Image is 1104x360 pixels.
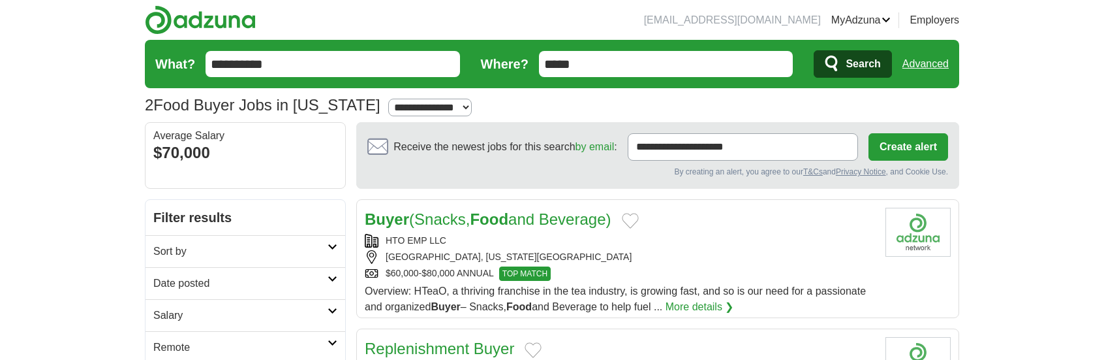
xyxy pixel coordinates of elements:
[145,5,256,35] img: Adzuna logo
[846,51,880,77] span: Search
[644,12,821,28] li: [EMAIL_ADDRESS][DOMAIN_NAME]
[868,133,948,161] button: Create alert
[831,12,891,28] a: MyAdzuna
[155,54,195,74] label: What?
[910,12,959,28] a: Employers
[367,166,948,178] div: By creating an alert, you agree to our and , and Cookie Use.
[525,342,542,358] button: Add to favorite jobs
[153,244,328,259] h2: Sort by
[146,267,345,299] a: Date posted
[622,213,639,229] button: Add to favorite jobs
[365,340,514,357] a: Replenishment Buyer
[146,299,345,331] a: Salary
[365,267,875,281] div: $60,000-$80,000 ANNUAL
[836,167,886,176] a: Privacy Notice
[153,308,328,323] h2: Salary
[365,210,409,228] strong: Buyer
[499,267,551,281] span: TOP MATCH
[470,210,508,228] strong: Food
[145,93,153,117] span: 2
[153,340,328,355] h2: Remote
[902,51,949,77] a: Advanced
[666,299,734,315] a: More details ❯
[153,276,328,291] h2: Date posted
[365,234,875,248] div: HTO EMP LLC
[153,131,337,141] div: Average Salary
[885,208,951,257] img: Company logo
[481,54,529,74] label: Where?
[146,235,345,267] a: Sort by
[575,141,615,152] a: by email
[431,301,460,312] strong: Buyer
[393,139,617,155] span: Receive the newest jobs for this search :
[803,167,823,176] a: T&Cs
[153,141,337,165] div: $70,000
[145,96,380,114] h1: Food Buyer Jobs in [US_STATE]
[146,200,345,235] h2: Filter results
[365,286,866,312] span: Overview: HTeaO, a thriving franchise in the tea industry, is growing fast, and so is our need fo...
[365,250,875,264] div: [GEOGRAPHIC_DATA], [US_STATE][GEOGRAPHIC_DATA]
[814,50,891,78] button: Search
[506,301,532,312] strong: Food
[365,210,611,228] a: Buyer(Snacks,Foodand Beverage)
